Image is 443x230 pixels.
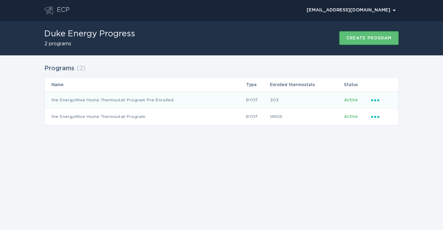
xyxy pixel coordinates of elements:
[346,36,391,40] div: Create program
[45,108,398,125] tr: ad62586955a64f2b90597186981120bb
[339,31,399,45] button: Create program
[344,98,358,102] span: Active
[371,96,391,104] div: Popover menu
[45,78,398,92] tr: Table Headers
[246,92,269,108] td: BYOT
[246,78,269,92] th: Type
[57,6,70,15] div: ECP
[44,6,53,15] button: Go to dashboard
[270,108,344,125] td: 14905
[45,92,398,108] tr: 1d15ab97683b4e01905a4a1186b7c4ed
[344,78,371,92] th: Status
[76,65,85,72] span: ( 2 )
[270,78,344,92] th: Enrolled thermostats
[45,78,246,92] th: Name
[45,92,246,108] td: the EnergyWise Home Thermostat Program Pre-Enrolled
[307,8,396,12] div: [EMAIL_ADDRESS][DOMAIN_NAME]
[44,62,74,75] h2: Programs
[270,92,344,108] td: 303
[44,30,135,38] h1: Duke Energy Progress
[344,114,358,119] span: Active
[304,5,399,16] button: Open user account details
[44,42,135,46] h2: 2 programs
[45,108,246,125] td: the EnergyWise Home Thermostat Program
[371,113,391,120] div: Popover menu
[246,108,269,125] td: BYOT
[304,5,399,16] div: Popover menu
